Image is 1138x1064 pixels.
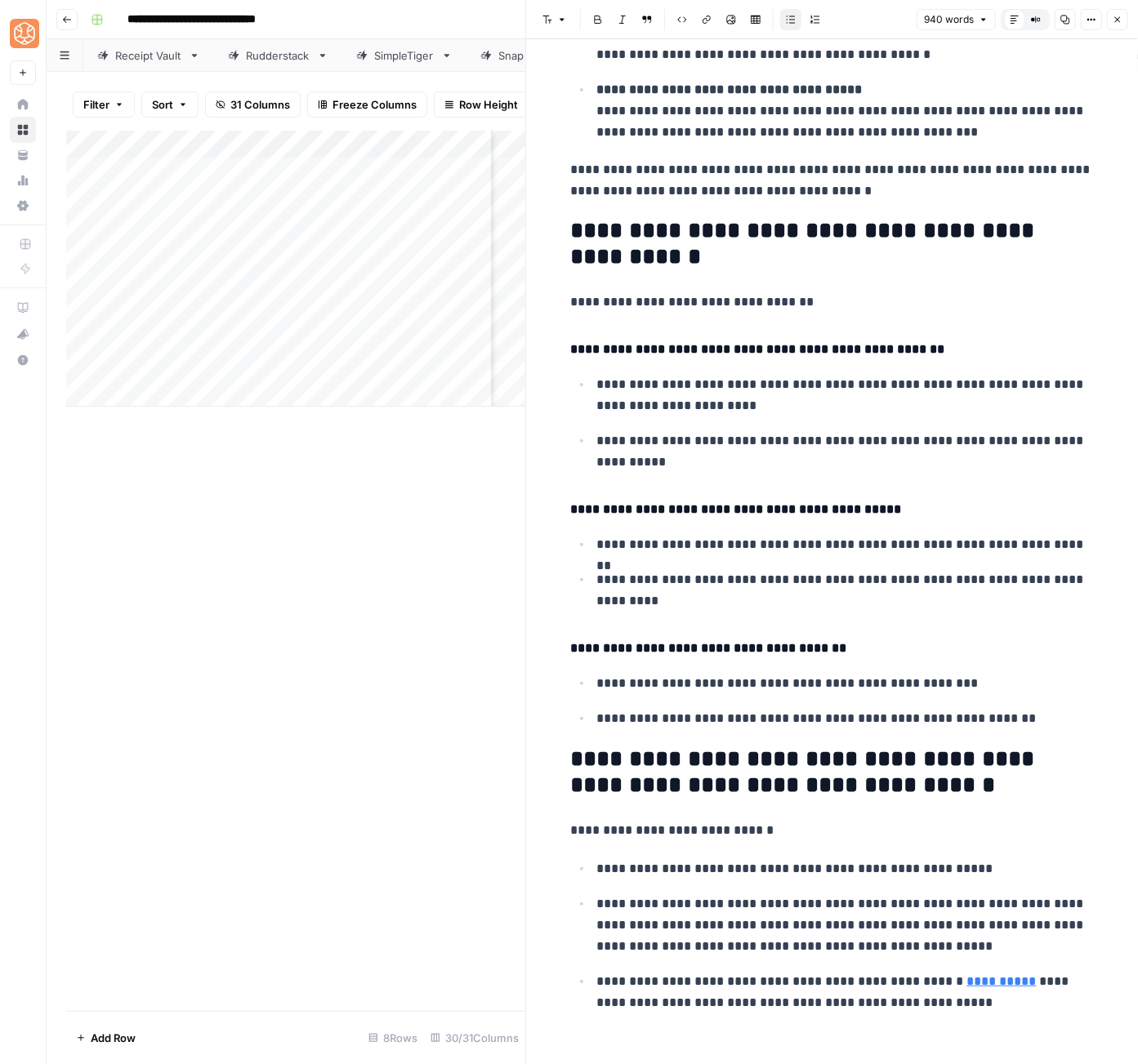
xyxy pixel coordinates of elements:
div: SimpleTiger [374,47,435,64]
button: 940 words [917,9,996,30]
img: SimpleTiger Logo [10,19,39,48]
button: What's new? [10,321,36,347]
button: Help + Support [10,347,36,373]
div: 8 Rows [362,1025,424,1051]
span: Freeze Columns [332,96,417,113]
span: Sort [152,96,173,113]
button: Filter [73,91,135,118]
span: Filter [83,96,109,113]
span: Row Height [459,96,518,113]
span: Add Row [91,1030,136,1046]
a: Settings [10,193,36,219]
button: Add Row [66,1025,145,1051]
a: SimpleTiger [342,39,466,72]
div: What's new? [11,322,35,346]
div: Rudderstack [246,47,310,64]
a: Home [10,91,36,118]
button: Workspace: SimpleTiger [10,13,36,54]
a: Snap Projections [466,39,616,72]
div: Receipt Vault [115,47,182,64]
button: 31 Columns [205,91,301,118]
a: Receipt Vault [83,39,214,72]
button: Row Height [434,91,529,118]
a: Your Data [10,142,36,168]
a: AirOps Academy [10,295,36,321]
button: Freeze Columns [307,91,427,118]
div: Snap Projections [498,47,584,64]
span: 940 words [924,12,974,27]
a: Usage [10,167,36,194]
a: Browse [10,117,36,143]
button: Sort [141,91,199,118]
span: 31 Columns [230,96,290,113]
div: 30/31 Columns [424,1025,525,1051]
a: Rudderstack [214,39,342,72]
